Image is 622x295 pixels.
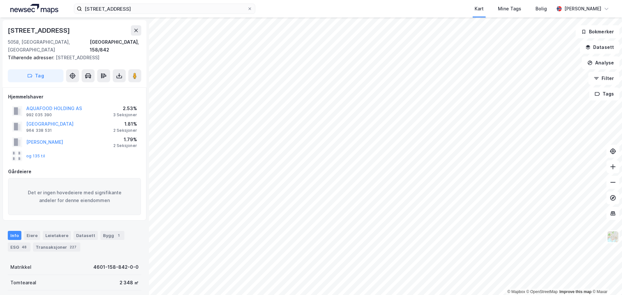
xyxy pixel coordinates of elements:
[43,231,71,240] div: Leietakere
[120,279,139,287] div: 2 348 ㎡
[498,5,521,13] div: Mine Tags
[8,231,21,240] div: Info
[8,54,136,62] div: [STREET_ADDRESS]
[590,264,622,295] iframe: Chat Widget
[588,72,619,85] button: Filter
[24,231,40,240] div: Eiere
[8,178,141,215] div: Det er ingen hovedeiere med signifikante andeler for denne eiendommen
[74,231,98,240] div: Datasett
[607,231,619,243] img: Z
[33,243,80,252] div: Transaksjoner
[10,4,58,14] img: logo.a4113a55bc3d86da70a041830d287a7e.svg
[113,120,137,128] div: 1.81%
[10,263,31,271] div: Matrikkel
[8,168,141,176] div: Gårdeiere
[475,5,484,13] div: Kart
[68,244,78,250] div: 227
[580,41,619,54] button: Datasett
[113,112,137,118] div: 3 Seksjoner
[576,25,619,38] button: Bokmerker
[8,38,90,54] div: 5058, [GEOGRAPHIC_DATA], [GEOGRAPHIC_DATA]
[100,231,124,240] div: Bygg
[113,143,137,148] div: 2 Seksjoner
[20,244,28,250] div: 48
[8,69,63,82] button: Tag
[26,112,52,118] div: 992 035 390
[507,289,525,294] a: Mapbox
[8,55,56,60] span: Tilhørende adresser:
[589,87,619,100] button: Tags
[113,105,137,112] div: 2.53%
[93,263,139,271] div: 4601-158-842-0-0
[115,232,122,239] div: 1
[8,25,71,36] div: [STREET_ADDRESS]
[113,136,137,143] div: 1.79%
[8,243,30,252] div: ESG
[113,128,137,133] div: 2 Seksjoner
[8,93,141,101] div: Hjemmelshaver
[90,38,141,54] div: [GEOGRAPHIC_DATA], 158/842
[536,5,547,13] div: Bolig
[26,128,52,133] div: 964 338 531
[559,289,592,294] a: Improve this map
[582,56,619,69] button: Analyse
[526,289,558,294] a: OpenStreetMap
[10,279,36,287] div: Tomteareal
[590,264,622,295] div: Kontrollprogram for chat
[564,5,601,13] div: [PERSON_NAME]
[82,4,247,14] input: Søk på adresse, matrikkel, gårdeiere, leietakere eller personer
